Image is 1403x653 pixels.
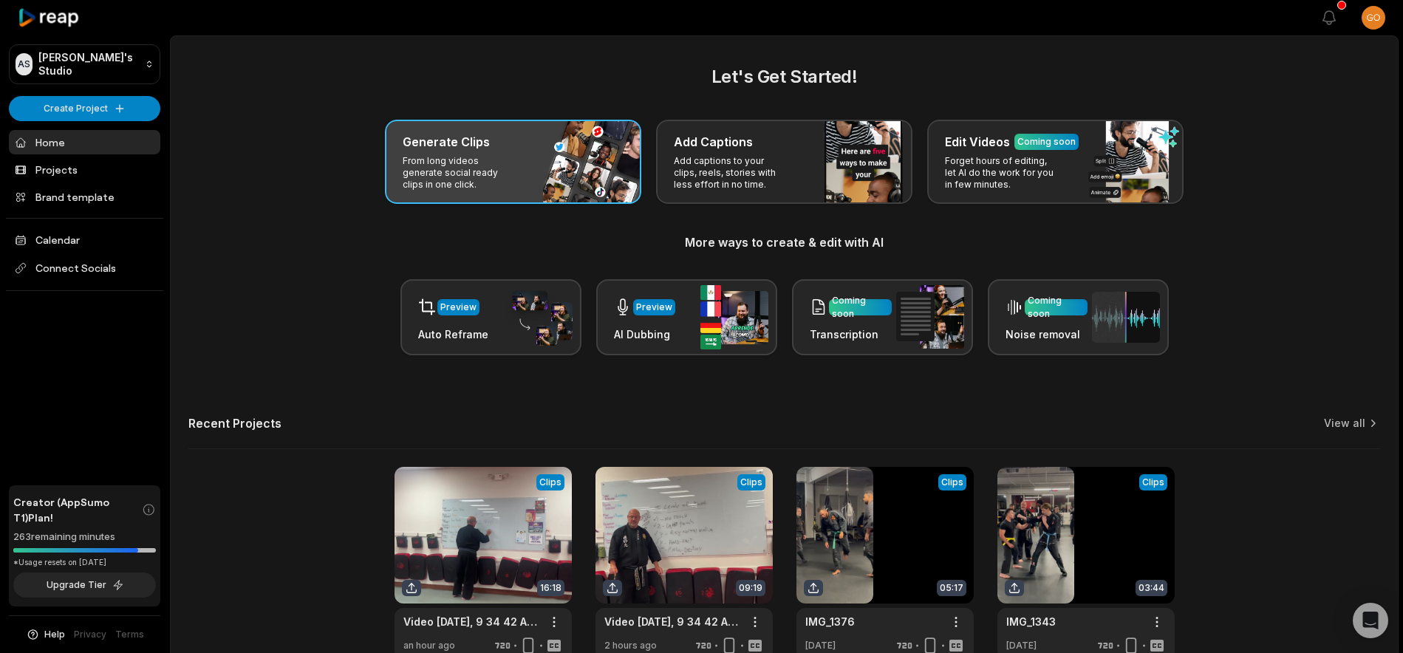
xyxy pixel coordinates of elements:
button: Create Project [9,96,160,121]
div: Coming soon [1028,294,1085,321]
div: 263 remaining minutes [13,530,156,544]
div: Preview [636,301,672,314]
button: Help [26,628,65,641]
a: Brand template [9,185,160,209]
div: Coming soon [1017,135,1076,148]
h3: Add Captions [674,133,753,151]
span: Creator (AppSumo T1) Plan! [13,494,142,525]
div: AS [16,53,33,75]
span: Connect Socials [9,255,160,281]
a: Video [DATE], 9 34 42 AM (2) [403,614,539,629]
a: Home [9,130,160,154]
p: From long videos generate social ready clips in one click. [403,155,517,191]
a: Video [DATE], 9 34 42 AM (1) [604,614,740,629]
a: Projects [9,157,160,182]
h3: Generate Clips [403,133,490,151]
button: Upgrade Tier [13,572,156,598]
div: *Usage resets on [DATE] [13,557,156,568]
img: auto_reframe.png [505,289,573,346]
a: View all [1324,416,1365,431]
img: transcription.png [896,285,964,349]
img: noise_removal.png [1092,292,1160,343]
p: Add captions to your clips, reels, stories with less effort in no time. [674,155,788,191]
h3: Noise removal [1006,326,1088,342]
h3: Transcription [810,326,892,342]
img: ai_dubbing.png [700,285,768,349]
h3: Auto Reframe [418,326,488,342]
h3: More ways to create & edit with AI [188,233,1380,251]
div: Open Intercom Messenger [1353,603,1388,638]
p: [PERSON_NAME]'s Studio [38,51,139,78]
a: Privacy [74,628,106,641]
a: IMG_1343 [1006,614,1056,629]
p: Forget hours of editing, let AI do the work for you in few minutes. [945,155,1059,191]
h2: Let's Get Started! [188,64,1380,90]
a: IMG_1376 [805,614,855,629]
div: Coming soon [832,294,889,321]
a: Terms [115,628,144,641]
span: Help [44,628,65,641]
h3: Edit Videos [945,133,1010,151]
h3: AI Dubbing [614,326,675,342]
a: Calendar [9,228,160,252]
div: Preview [440,301,477,314]
h2: Recent Projects [188,416,281,431]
